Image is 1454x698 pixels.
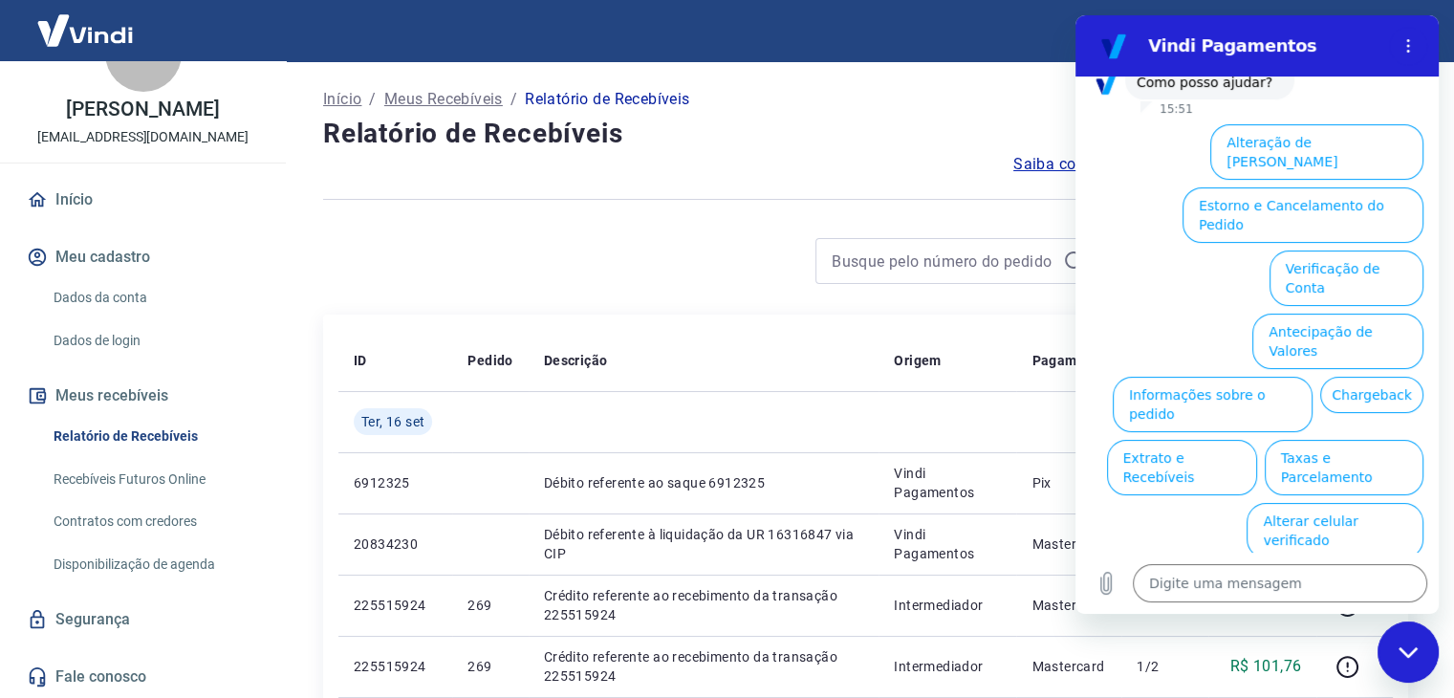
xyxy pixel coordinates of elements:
a: Segurança [23,599,263,641]
iframe: Janela de mensagens [1075,15,1439,614]
p: 269 [467,596,512,615]
p: Pedido [467,351,512,370]
p: Origem [894,351,941,370]
p: [PERSON_NAME] [66,99,219,120]
p: ID [354,351,367,370]
a: Disponibilização de agenda [46,545,263,584]
a: Dados da conta [46,278,263,317]
button: Meus recebíveis [23,375,263,417]
h4: Relatório de Recebíveis [323,115,1408,153]
p: Intermediador [894,657,1001,676]
a: Contratos com credores [46,502,263,541]
p: Intermediador [894,596,1001,615]
p: 1/2 [1137,657,1193,676]
p: Débito referente ao saque 6912325 [544,473,863,492]
span: Ter, 16 set [361,412,424,431]
a: Saiba como funciona a programação dos recebimentos [1013,153,1408,176]
p: Vindi Pagamentos [894,464,1001,502]
a: Recebíveis Futuros Online [46,460,263,499]
p: / [510,88,517,111]
a: Início [23,179,263,221]
p: Mastercard [1031,596,1106,615]
p: 20834230 [354,534,437,554]
p: Mastercard [1031,534,1106,554]
p: 269 [467,657,512,676]
p: Crédito referente ao recebimento da transação 225515924 [544,586,863,624]
a: Relatório de Recebíveis [46,417,263,456]
p: Vindi Pagamentos [894,525,1001,563]
button: Sair [1362,13,1431,49]
img: Vindi [23,1,147,59]
p: Pix [1031,473,1106,492]
a: Meus Recebíveis [384,88,503,111]
p: 6912325 [354,473,437,492]
p: Crédito referente ao recebimento da transação 225515924 [544,647,863,686]
iframe: Botão para abrir a janela de mensagens, conversa em andamento [1378,622,1439,683]
p: 225515924 [354,596,437,615]
p: 225515924 [354,657,437,676]
a: Dados de login [46,321,263,360]
a: Fale conosco [23,656,263,698]
button: Meu cadastro [23,236,263,278]
input: Busque pelo número do pedido [832,247,1055,275]
p: Pagamento [1031,351,1106,370]
p: Mastercard [1031,657,1106,676]
p: [EMAIL_ADDRESS][DOMAIN_NAME] [37,127,249,147]
p: R$ 101,76 [1230,655,1302,678]
p: Relatório de Recebíveis [525,88,689,111]
p: Descrição [544,351,608,370]
p: Débito referente à liquidação da UR 16316847 via CIP [544,525,863,563]
p: / [369,88,376,111]
a: Início [323,88,361,111]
